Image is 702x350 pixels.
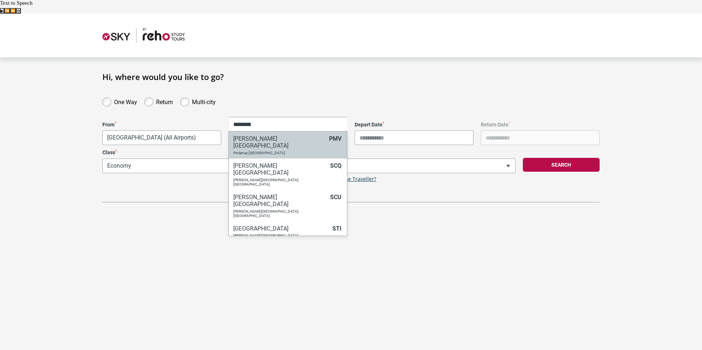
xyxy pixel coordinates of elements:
span: 1 Adult [313,159,516,173]
input: Search [229,117,347,132]
h6: [PERSON_NAME][GEOGRAPHIC_DATA] [233,194,327,208]
p: [PERSON_NAME][GEOGRAPHIC_DATA], [GEOGRAPHIC_DATA] [233,209,327,218]
h6: [GEOGRAPHIC_DATA] [233,225,329,232]
span: SCU [330,194,341,201]
span: Melbourne, Australia [103,131,221,145]
span: Economy [102,159,305,173]
span: STI [332,225,341,232]
span: City or Airport [229,130,347,145]
h6: [PERSON_NAME][GEOGRAPHIC_DATA] [233,135,325,149]
span: 1 Adult [313,159,515,173]
h1: Hi, where would you like to go? [102,72,600,81]
label: One Way [114,97,137,106]
label: Multi-city [192,97,216,106]
label: Depart Date [355,122,473,128]
p: Porlamar, [GEOGRAPHIC_DATA] [233,151,325,155]
label: From [102,122,221,128]
button: Search [523,158,600,172]
label: To [229,122,347,128]
button: Forward [10,8,16,14]
span: SCQ [330,162,341,169]
label: Travellers [313,149,516,156]
button: Previous [4,8,10,14]
h6: [PERSON_NAME][GEOGRAPHIC_DATA] [233,162,327,176]
span: PMV [329,135,341,142]
span: Melbourne, Australia [102,130,221,145]
label: Return [156,97,173,106]
button: Settings [16,8,21,14]
label: Class [102,149,305,156]
p: [PERSON_NAME][GEOGRAPHIC_DATA], [GEOGRAPHIC_DATA] [233,233,329,242]
p: [PERSON_NAME][GEOGRAPHIC_DATA], [GEOGRAPHIC_DATA] [233,178,327,187]
span: Economy [103,159,305,173]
